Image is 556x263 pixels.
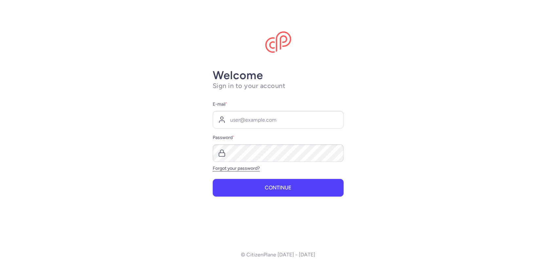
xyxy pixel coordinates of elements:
[213,134,344,142] label: Password
[241,252,315,258] p: © CitizenPlane [DATE] - [DATE]
[213,100,344,108] label: E-mail
[213,179,344,197] button: Continue
[213,111,344,129] input: user@example.com
[213,166,260,171] a: Forgot your password?
[213,82,344,90] h1: Sign in to your account
[265,31,291,53] img: CitizenPlane logo
[265,185,291,191] span: Continue
[213,68,263,82] strong: Welcome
